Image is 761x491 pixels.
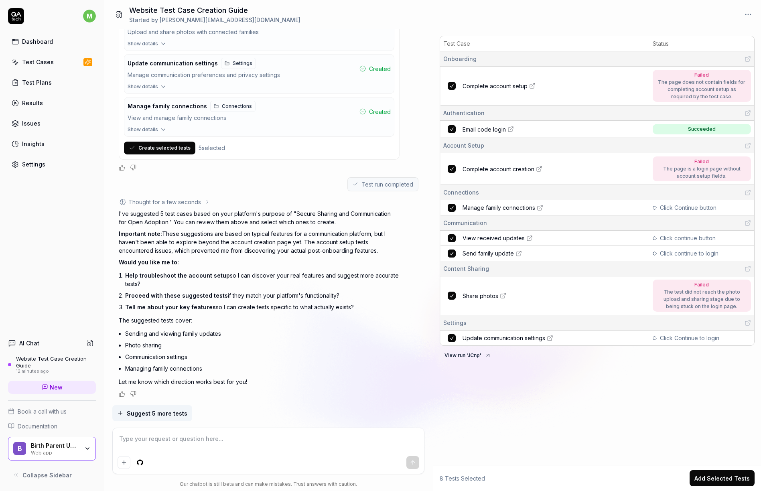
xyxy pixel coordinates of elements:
[8,34,96,49] a: Dashboard
[660,249,718,258] span: Click continue to login
[440,351,496,359] a: View run 'JCnp'
[443,219,487,227] span: Communication
[463,203,535,212] span: Manage family connections
[463,125,506,134] span: Email code login
[221,58,256,69] a: Settings
[125,304,216,310] span: Tell me about your key features
[125,270,400,290] li: so I can discover your real features and suggest more accurate tests?
[124,142,195,154] button: Create selected tests
[130,391,136,397] button: Negative feedback
[125,290,400,301] li: if they match your platform's functionality?
[8,75,96,90] a: Test Plans
[50,383,63,392] span: New
[8,116,96,131] a: Issues
[443,109,485,117] span: Authentication
[463,82,528,90] span: Complete account setup
[22,78,52,87] div: Test Plans
[690,470,755,486] button: Add Selected Tests
[31,449,79,455] div: Web app
[118,456,130,469] button: Add attachment
[125,351,400,363] li: Communication settings
[222,103,252,110] span: Connections
[8,156,96,172] a: Settings
[16,369,96,374] div: 12 minutes ago
[125,272,230,279] span: Help troubleshoot the account setup
[130,164,136,171] button: Negative feedback
[8,95,96,111] a: Results
[463,82,648,90] a: Complete account setup
[119,391,125,397] button: Positive feedback
[443,319,467,327] span: Settings
[83,10,96,22] span: m
[361,180,413,189] span: Test run completed
[129,5,300,16] h1: Website Test Case Creation Guide
[119,209,400,226] p: I've suggested 5 test cases based on your platform's purpose of "Secure Sharing and Communication...
[443,141,484,150] span: Account Setup
[8,467,96,483] button: Collapse Sidebar
[688,126,716,133] div: Succeeded
[119,259,179,266] span: Would you like me to:
[8,136,96,152] a: Insights
[463,125,648,134] a: Email code login
[22,140,45,148] div: Insights
[657,165,747,180] div: The page is a login page without account setup fields.
[8,381,96,394] a: New
[112,405,192,421] button: Suggest 5 more tests
[443,55,477,63] span: Onboarding
[463,249,514,258] span: Send family update
[125,363,400,374] li: Managing family connections
[463,203,648,212] a: Manage family connections
[22,119,41,128] div: Issues
[128,28,356,37] div: Upload and share photos with connected families
[233,60,252,67] span: Settings
[660,203,716,212] span: Click Continue button
[125,328,400,339] li: Sending and viewing family updates
[8,407,96,416] a: Book a call with us
[125,301,400,313] li: so I can create tests specific to what actually exists?
[463,234,648,242] a: View received updates
[8,422,96,430] a: Documentation
[649,36,754,51] th: Status
[112,481,424,488] div: Our chatbot is still beta and can make mistakes. Trust answers with caution.
[463,292,498,300] span: Share photos
[440,36,649,51] th: Test Case
[443,264,489,273] span: Content Sharing
[124,126,394,136] button: Show details
[128,103,207,110] span: Manage family connections
[8,54,96,70] a: Test Cases
[124,55,394,83] button: Update communication settingsSettingsManage communication preferences and privacy settingsCreated
[125,292,228,299] span: Proceed with these suggested tests
[119,377,400,386] p: Let me know which direction works best for you!
[660,234,716,242] span: Click continue button
[124,40,394,51] button: Show details
[657,288,747,310] div: The test did not reach the photo upload and sharing stage due to being stuck on the login page.
[463,249,648,258] a: Send family update
[119,316,400,325] p: The suggested tests cover:
[119,164,125,171] button: Positive feedback
[463,334,545,342] span: Update communication settings
[128,198,201,206] div: Thought for a few seconds
[657,281,747,288] div: Failed
[22,37,53,46] div: Dashboard
[83,8,96,24] button: m
[463,165,534,173] span: Complete account creation
[199,144,225,152] div: 5 selected
[210,101,256,112] a: Connections
[16,355,96,369] div: Website Test Case Creation Guide
[463,165,648,173] a: Complete account creation
[369,65,391,73] span: Created
[18,422,57,430] span: Documentation
[22,99,43,107] div: Results
[119,229,400,255] p: These suggestions are based on typical features for a communication platform, but I haven't been ...
[127,409,187,418] span: Suggest 5 more tests
[22,471,72,479] span: Collapse Sidebar
[31,442,79,449] div: Birth Parent Update
[124,97,394,126] button: Manage family connectionsConnectionsView and manage family connectionsCreated
[128,60,218,67] span: Update communication settings
[22,160,45,168] div: Settings
[657,71,747,79] div: Failed
[160,16,300,23] span: [PERSON_NAME][EMAIL_ADDRESS][DOMAIN_NAME]
[19,339,39,347] h4: AI Chat
[8,355,96,374] a: Website Test Case Creation Guide12 minutes ago
[18,407,67,416] span: Book a call with us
